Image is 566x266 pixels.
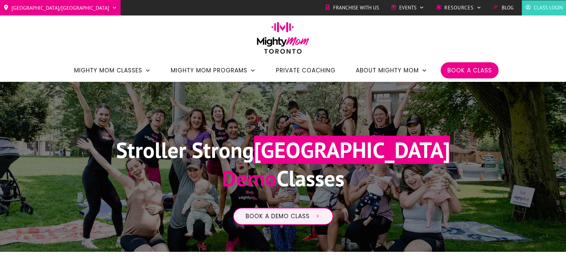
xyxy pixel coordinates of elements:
span: Resources [444,3,474,13]
span: Franchise with Us [333,3,379,13]
span: Demo [222,164,277,192]
span: Blog [502,3,513,13]
a: [GEOGRAPHIC_DATA]/[GEOGRAPHIC_DATA] [3,2,117,13]
span: Events [399,3,416,13]
a: Book a Demo Class [233,208,333,225]
a: Resources [436,3,481,13]
a: Private Coaching [276,65,336,76]
span: [GEOGRAPHIC_DATA]/[GEOGRAPHIC_DATA] [11,2,109,13]
a: Franchise with Us [325,3,379,13]
a: About Mighty Mom [356,65,427,76]
img: mightymom-logo-toronto [253,22,313,59]
h1: Stroller Strong Classes [116,136,450,201]
a: Class Login [525,3,563,13]
a: Book a Class [447,65,492,76]
a: Mighty Mom Classes [74,65,151,76]
span: [GEOGRAPHIC_DATA] [254,136,450,164]
a: Mighty Mom Programs [171,65,256,76]
span: Mighty Mom Classes [74,65,142,76]
span: About Mighty Mom [356,65,419,76]
a: Events [391,3,424,13]
span: Mighty Mom Programs [171,65,247,76]
a: Blog [493,3,513,13]
span: Book a Demo Class [246,213,310,220]
span: Class Login [534,3,563,13]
